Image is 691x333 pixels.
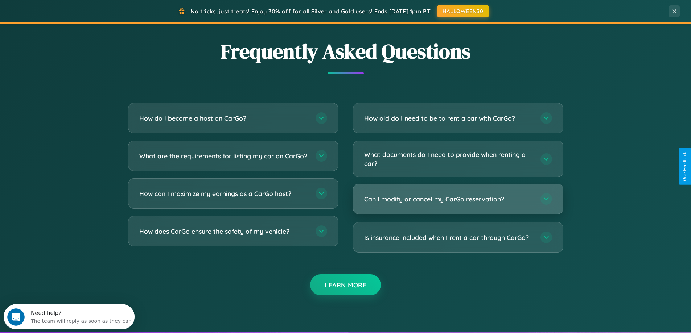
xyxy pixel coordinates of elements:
[364,150,533,168] h3: What documents do I need to provide when renting a car?
[364,233,533,242] h3: Is insurance included when I rent a car through CarGo?
[7,308,25,326] iframe: Intercom live chat
[364,195,533,204] h3: Can I modify or cancel my CarGo reservation?
[139,151,308,161] h3: What are the requirements for listing my car on CarGo?
[310,274,381,295] button: Learn More
[139,114,308,123] h3: How do I become a host on CarGo?
[128,37,563,65] h2: Frequently Asked Questions
[139,189,308,198] h3: How can I maximize my earnings as a CarGo host?
[364,114,533,123] h3: How old do I need to be to rent a car with CarGo?
[27,12,128,20] div: The team will reply as soon as they can
[4,304,135,329] iframe: Intercom live chat discovery launcher
[682,152,687,181] div: Give Feedback
[27,6,128,12] div: Need help?
[437,5,489,17] button: HALLOWEEN30
[139,227,308,236] h3: How does CarGo ensure the safety of my vehicle?
[190,8,431,15] span: No tricks, just treats! Enjoy 30% off for all Silver and Gold users! Ends [DATE] 1pm PT.
[3,3,135,23] div: Open Intercom Messenger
